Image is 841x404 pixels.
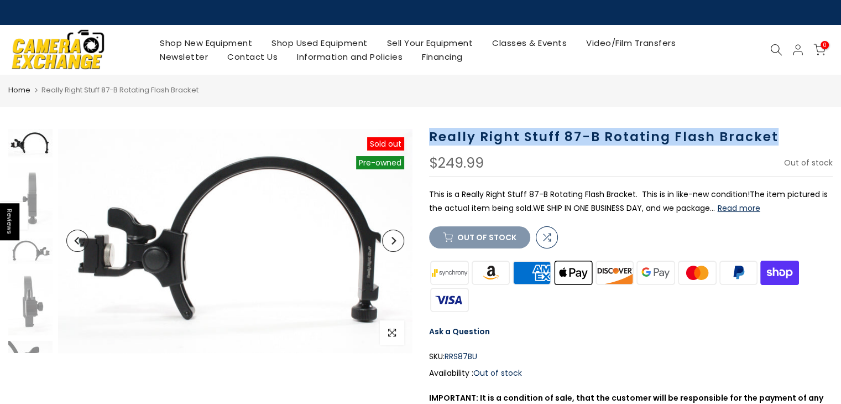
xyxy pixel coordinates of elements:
[445,350,477,364] span: RRS87BU
[66,230,88,252] button: Previous
[8,85,30,96] a: Home
[429,366,833,380] div: Availability :
[8,341,53,382] img: Really Right Stuff 87-B Rotating Flash Bracket Grips, Brackets and Winders Really Right Stuff RRS...
[412,50,473,64] a: Financing
[429,129,833,145] h1: Really Right Stuff 87-B Rotating Flash Bracket
[150,36,262,50] a: Shop New Equipment
[382,230,404,252] button: Next
[577,36,686,50] a: Video/Film Transfers
[429,287,471,314] img: visa
[759,260,801,287] img: shopify pay
[429,326,490,337] a: Ask a Question
[8,270,53,335] img: Really Right Stuff 87-B Rotating Flash Bracket Grips, Brackets and Winders Really Right Stuff RRS...
[635,260,677,287] img: google pay
[377,36,483,50] a: Sell Your Equipment
[429,260,471,287] img: synchrony
[58,129,412,353] img: Really Right Stuff 87-B Rotating Flash Bracket Grips, Brackets and Winders Really Right Stuff RRS...
[473,367,522,379] span: Out of stock
[784,157,833,168] span: Out of stock
[288,50,412,64] a: Information and Policies
[429,350,833,364] div: SKU:
[8,129,53,157] img: Really Right Stuff 87-B Rotating Flash Bracket Grips, Brackets and Winders Really Right Stuff RRS...
[429,188,833,215] p: This is a Really Right Stuff 87-B Rotating Flash Bracket. This is in like-new condition!The item ...
[218,50,288,64] a: Contact Us
[483,36,577,50] a: Classes & Events
[470,260,511,287] img: amazon payments
[8,163,53,232] img: Really Right Stuff 87-B Rotating Flash Bracket Grips, Brackets and Winders Really Right Stuff RRS...
[552,260,594,287] img: apple pay
[41,85,199,95] span: Really Right Stuff 87-B Rotating Flash Bracket
[262,36,378,50] a: Shop Used Equipment
[718,260,759,287] img: paypal
[8,238,53,264] img: Really Right Stuff 87-B Rotating Flash Bracket Grips, Brackets and Winders Really Right Stuff RRS...
[676,260,718,287] img: master
[594,260,635,287] img: discover
[813,44,826,56] a: 0
[718,203,760,213] button: Read more
[511,260,553,287] img: american express
[821,41,829,49] span: 0
[150,50,218,64] a: Newsletter
[429,156,484,170] div: $249.99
